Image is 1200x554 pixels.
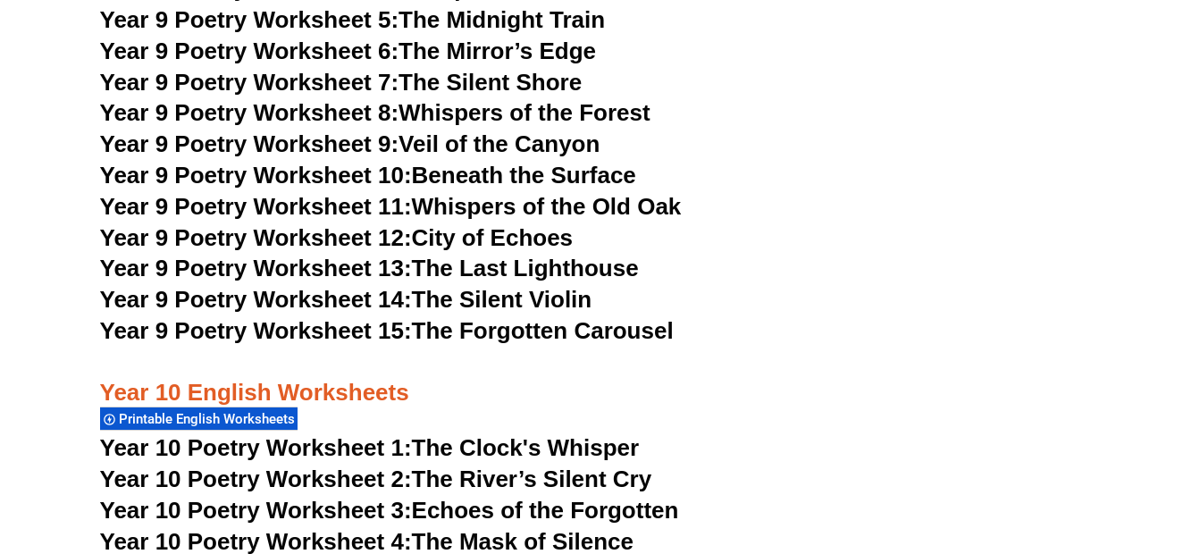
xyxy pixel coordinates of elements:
span: Year 9 Poetry Worksheet 15: [100,317,412,344]
span: Year 9 Poetry Worksheet 5: [100,6,399,33]
span: Year 10 Poetry Worksheet 2: [100,466,412,492]
span: Year 9 Poetry Worksheet 10: [100,162,412,189]
a: Year 10 Poetry Worksheet 1:The Clock's Whisper [100,434,640,461]
span: Year 9 Poetry Worksheet 6: [100,38,399,64]
a: Year 9 Poetry Worksheet 13:The Last Lighthouse [100,255,639,281]
a: Year 9 Poetry Worksheet 5:The Midnight Train [100,6,606,33]
a: Year 9 Poetry Worksheet 9:Veil of the Canyon [100,130,600,157]
span: Year 9 Poetry Worksheet 7: [100,69,399,96]
span: Year 9 Poetry Worksheet 13: [100,255,412,281]
a: Year 9 Poetry Worksheet 15:The Forgotten Carousel [100,317,674,344]
a: Year 9 Poetry Worksheet 12:City of Echoes [100,224,574,251]
a: Year 9 Poetry Worksheet 10:Beneath the Surface [100,162,636,189]
span: Year 9 Poetry Worksheet 9: [100,130,399,157]
span: Year 9 Poetry Worksheet 14: [100,286,412,313]
h3: Year 10 English Worksheets [100,348,1101,408]
a: Year 10 Poetry Worksheet 2:The River’s Silent Cry [100,466,652,492]
iframe: Chat Widget [902,352,1200,554]
span: Printable English Worksheets [119,411,300,427]
span: Year 10 Poetry Worksheet 1: [100,434,412,461]
a: Year 9 Poetry Worksheet 14:The Silent Violin [100,286,592,313]
a: Year 9 Poetry Worksheet 7:The Silent Shore [100,69,583,96]
a: Year 9 Poetry Worksheet 6:The Mirror’s Edge [100,38,597,64]
a: Year 9 Poetry Worksheet 11:Whispers of the Old Oak [100,193,682,220]
div: Printable English Worksheets [100,407,298,431]
span: Year 9 Poetry Worksheet 8: [100,99,399,126]
span: Year 9 Poetry Worksheet 12: [100,224,412,251]
a: Year 10 Poetry Worksheet 3:Echoes of the Forgotten [100,497,679,524]
a: Year 9 Poetry Worksheet 8:Whispers of the Forest [100,99,650,126]
span: Year 10 Poetry Worksheet 3: [100,497,412,524]
span: Year 9 Poetry Worksheet 11: [100,193,412,220]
